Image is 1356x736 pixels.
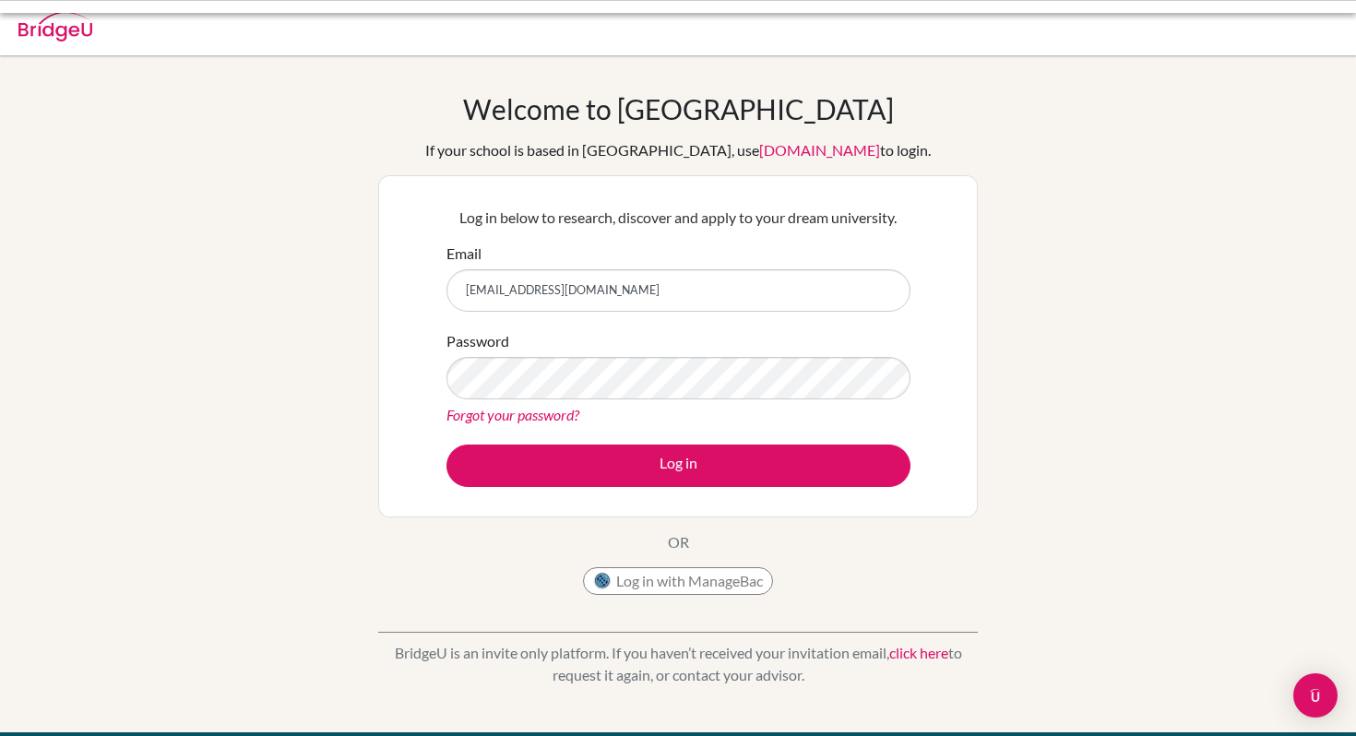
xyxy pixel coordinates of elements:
img: Bridge-U [18,12,92,42]
label: Email [446,243,482,265]
p: BridgeU is an invite only platform. If you haven’t received your invitation email, to request it ... [378,642,978,686]
h1: Welcome to [GEOGRAPHIC_DATA] [463,92,894,125]
p: OR [668,531,689,553]
div: If your school is based in [GEOGRAPHIC_DATA], use to login. [425,139,931,161]
a: click here [889,644,948,661]
a: Forgot your password? [446,406,579,423]
p: Log in below to research, discover and apply to your dream university. [446,207,910,229]
button: Log in with ManageBac [583,567,773,595]
label: Password [446,330,509,352]
button: Log in [446,445,910,487]
a: [DOMAIN_NAME] [759,141,880,159]
div: Open Intercom Messenger [1293,673,1338,718]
